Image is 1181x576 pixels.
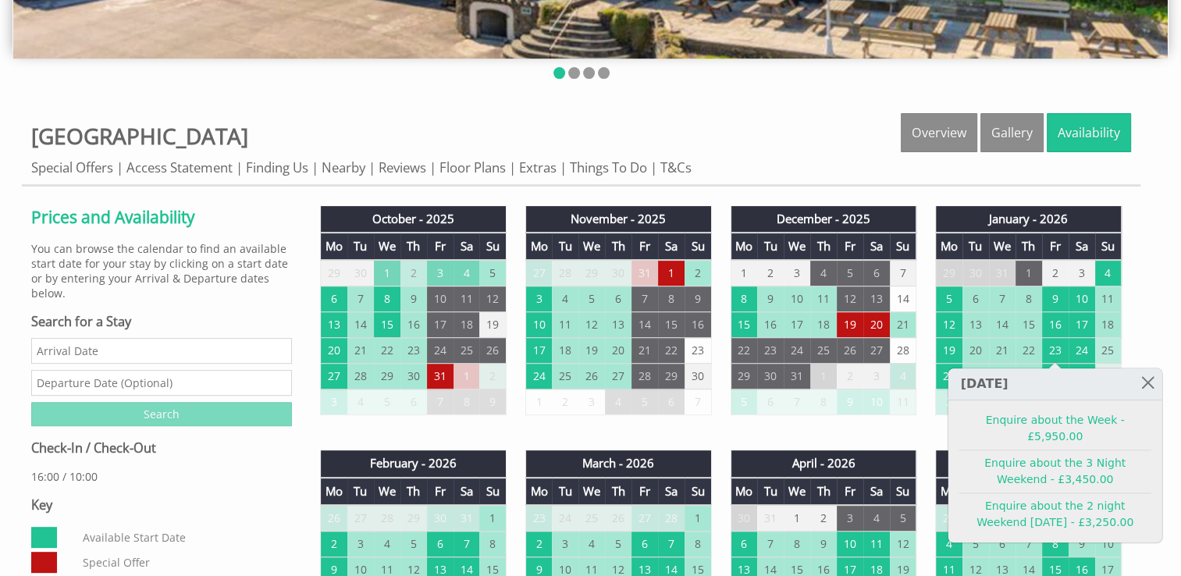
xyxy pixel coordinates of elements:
td: 3 [863,364,890,389]
td: 28 [890,338,916,364]
th: Mo [936,233,962,260]
td: 8 [685,532,711,557]
a: Special Offers [31,158,113,176]
td: 30 [400,364,427,389]
td: 31 [427,364,454,389]
a: Enquire about the Week - £5,950.00 [959,412,1151,445]
a: Gallery [980,113,1044,152]
td: 24 [427,338,454,364]
td: 26 [578,364,605,389]
td: 11 [552,312,578,338]
th: Sa [454,478,480,505]
td: 19 [936,338,962,364]
td: 6 [658,389,685,415]
td: 19 [837,312,863,338]
th: Mo [731,233,757,260]
td: 6 [321,286,347,312]
td: 7 [454,532,480,557]
td: 29 [936,260,962,286]
td: 30 [1042,364,1069,389]
h3: Search for a Stay [31,313,292,330]
td: 5 [631,389,658,415]
td: 31 [784,364,810,389]
td: 7 [890,260,916,286]
td: 4 [810,260,837,286]
th: Tu [552,233,578,260]
td: 5 [479,260,506,286]
td: 3 [837,505,863,532]
td: 5 [936,286,962,312]
td: 25 [810,338,837,364]
td: 8 [810,389,837,415]
td: 28 [989,364,1016,389]
td: 31 [989,260,1016,286]
td: 2 [837,364,863,389]
th: Mo [321,233,347,260]
th: Sa [658,478,685,505]
td: 11 [890,389,916,415]
a: Enquire about the 3 Night Weekend - £3,450.00 [959,455,1151,488]
td: 27 [321,364,347,389]
td: 20 [321,338,347,364]
h2: Prices and Availability [31,206,292,228]
td: 31 [454,505,480,532]
a: Enquire about the 2 night Weekend [DATE] - £3,250.00 [959,498,1151,531]
td: 10 [427,286,454,312]
td: 15 [1016,312,1042,338]
th: Tu [757,478,784,505]
td: 1 [374,260,400,286]
td: 8 [658,286,685,312]
td: 8 [1016,286,1042,312]
td: 21 [890,312,916,338]
td: 17 [1069,312,1095,338]
td: 4 [936,532,962,557]
th: April - 2026 [731,450,916,477]
td: 13 [962,312,989,338]
td: 23 [525,505,552,532]
th: Mo [525,478,552,505]
td: 7 [989,286,1016,312]
td: 12 [837,286,863,312]
td: 24 [1069,338,1095,364]
td: 10 [837,532,863,557]
td: 16 [757,312,784,338]
td: 23 [400,338,427,364]
th: Su [1095,233,1122,260]
th: Th [810,478,837,505]
th: Mo [525,233,552,260]
td: 30 [685,364,711,389]
td: 5 [731,389,757,415]
td: 25 [454,338,480,364]
td: 2 [400,260,427,286]
td: 3 [1069,260,1095,286]
p: 16:00 / 10:00 [31,469,292,484]
td: 4 [454,260,480,286]
td: 18 [552,338,578,364]
th: October - 2025 [321,206,507,233]
td: 27 [863,338,890,364]
td: 10 [784,286,810,312]
td: 21 [989,338,1016,364]
th: Mo [731,478,757,505]
td: 8 [1042,532,1069,557]
td: 31 [631,260,658,286]
td: 16 [685,312,711,338]
td: 25 [1095,338,1122,364]
td: 30 [427,505,454,532]
td: 9 [1042,286,1069,312]
td: 10 [863,389,890,415]
td: 21 [347,338,374,364]
th: We [578,478,605,505]
td: 6 [731,532,757,557]
th: Tu [347,478,374,505]
td: 4 [552,286,578,312]
td: 26 [479,338,506,364]
td: 2 [525,532,552,557]
td: 25 [578,505,605,532]
td: 11 [863,532,890,557]
a: T&Cs [660,158,692,176]
h3: Key [31,496,292,514]
td: 12 [578,312,605,338]
td: 29 [578,260,605,286]
td: 2 [552,389,578,415]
